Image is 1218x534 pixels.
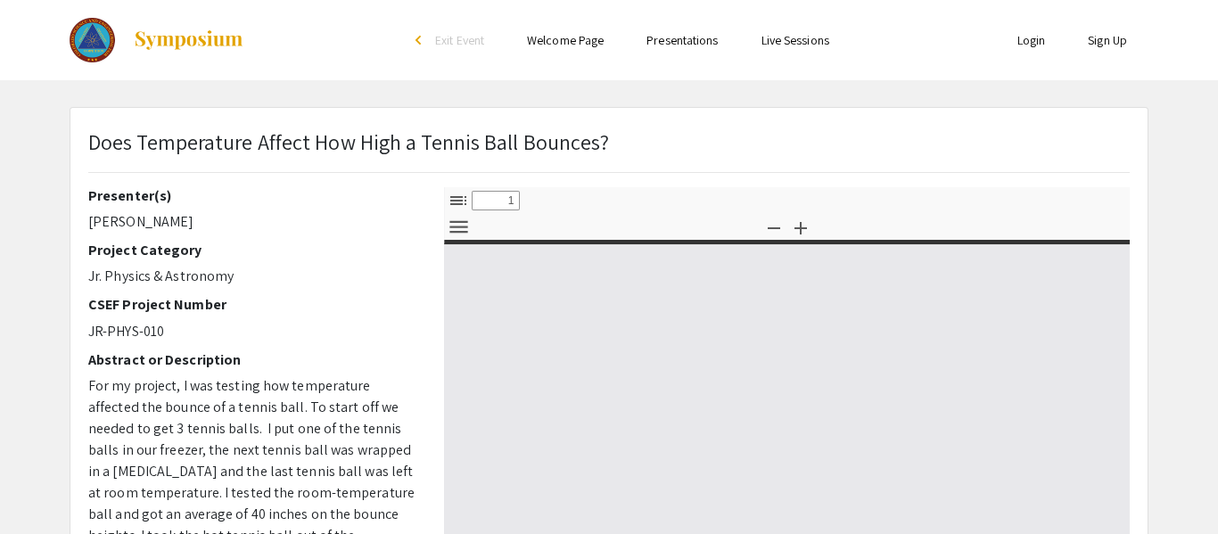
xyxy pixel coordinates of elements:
button: Toggle Sidebar [443,187,473,213]
h2: Presenter(s) [88,187,417,204]
h2: CSEF Project Number [88,296,417,313]
button: Zoom In [786,214,816,240]
a: Welcome Page [527,32,604,48]
h2: Project Category [88,242,417,259]
a: Live Sessions [761,32,829,48]
p: Jr. Physics & Astronomy [88,266,417,287]
a: The 2023 Colorado Science & Engineering Fair [70,18,244,62]
h2: Abstract or Description [88,351,417,368]
a: Presentations [646,32,718,48]
button: Tools [443,214,473,240]
p: JR-PHYS-010 [88,321,417,342]
div: arrow_back_ios [416,35,426,45]
p: [PERSON_NAME] [88,211,417,233]
button: Zoom Out [759,214,789,240]
span: Exit Event [435,32,484,48]
input: Page [472,191,520,210]
img: Symposium by ForagerOne [133,29,244,51]
p: Does Temperature Affect How High a Tennis Ball Bounces? [88,126,610,158]
img: The 2023 Colorado Science & Engineering Fair [70,18,115,62]
a: Login [1017,32,1046,48]
a: Sign Up [1088,32,1127,48]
